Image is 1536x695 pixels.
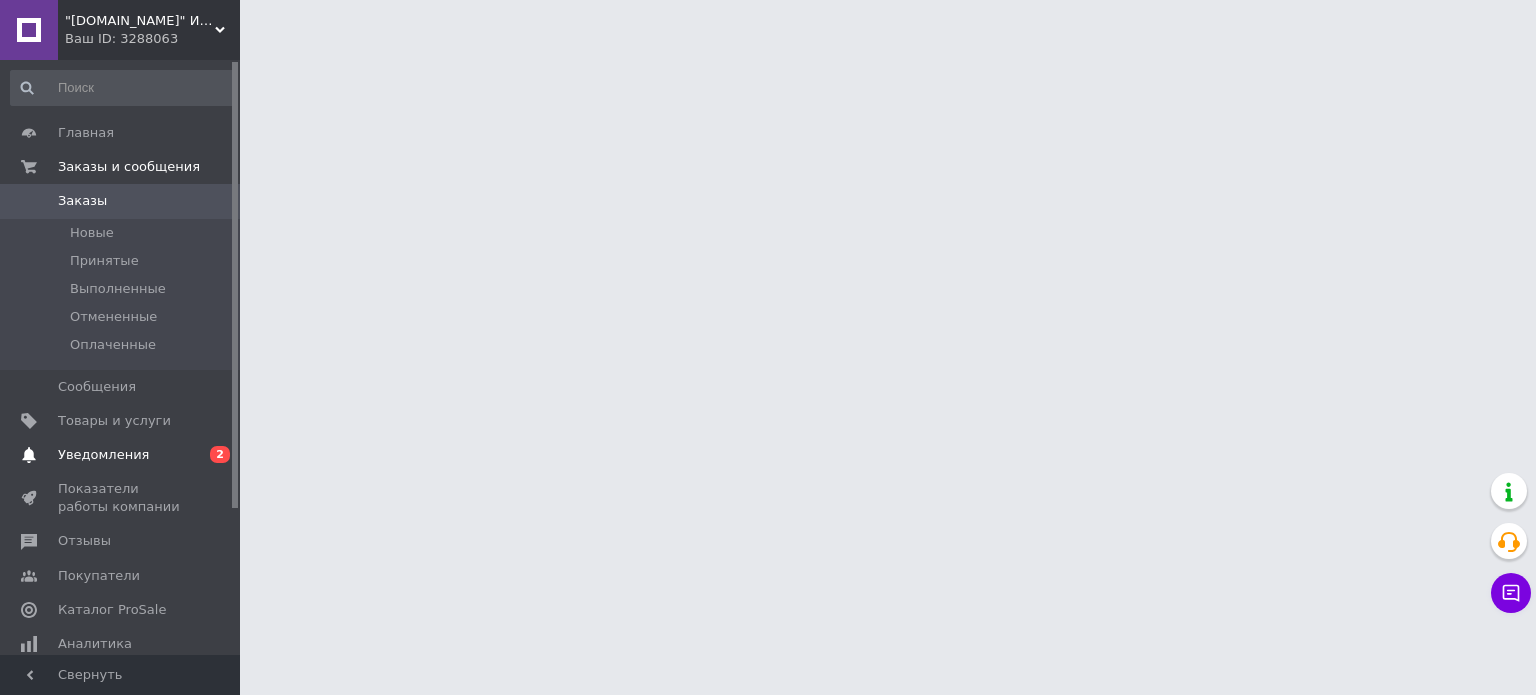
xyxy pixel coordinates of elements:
[70,336,156,354] span: Оплаченные
[65,30,240,48] div: Ваш ID: 3288063
[58,635,132,653] span: Аналитика
[58,532,111,550] span: Отзывы
[10,70,236,106] input: Поиск
[70,308,157,326] span: Отмененные
[58,158,200,176] span: Заказы и сообщения
[70,224,114,242] span: Новые
[58,446,149,464] span: Уведомления
[58,378,136,396] span: Сообщения
[65,12,215,30] span: "fishthehook.com.ua" Интернет - магазин все для рыбалки
[58,601,166,619] span: Каталог ProSale
[58,124,114,142] span: Главная
[58,480,185,516] span: Показатели работы компании
[1491,573,1531,613] button: Чат с покупателем
[58,567,140,585] span: Покупатели
[58,192,107,210] span: Заказы
[70,252,139,270] span: Принятые
[70,280,166,298] span: Выполненные
[58,412,171,430] span: Товары и услуги
[210,446,230,463] span: 2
